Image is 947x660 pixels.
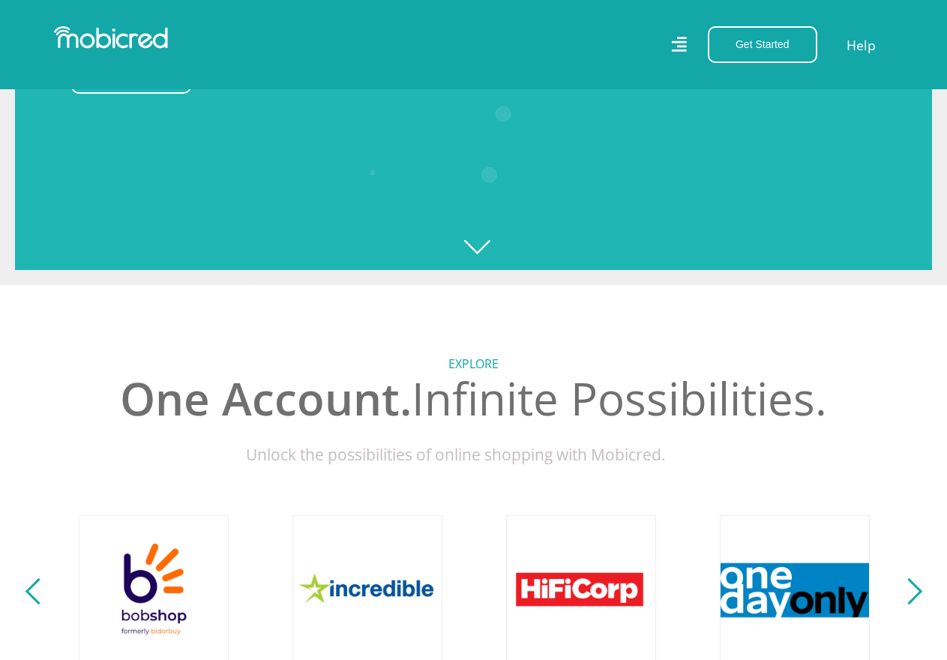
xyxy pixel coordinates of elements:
[58,371,890,425] h2: Infinite Possibilities.
[708,26,817,63] button: Get Started
[846,34,877,55] a: Help
[58,443,890,467] p: Unlock the possibilities of online shopping with Mobicred.
[58,357,890,371] h5: Explore
[120,367,412,429] span: One Account.
[54,26,168,49] img: Mobicred
[900,575,919,605] button: Next
[29,575,48,605] button: Previous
